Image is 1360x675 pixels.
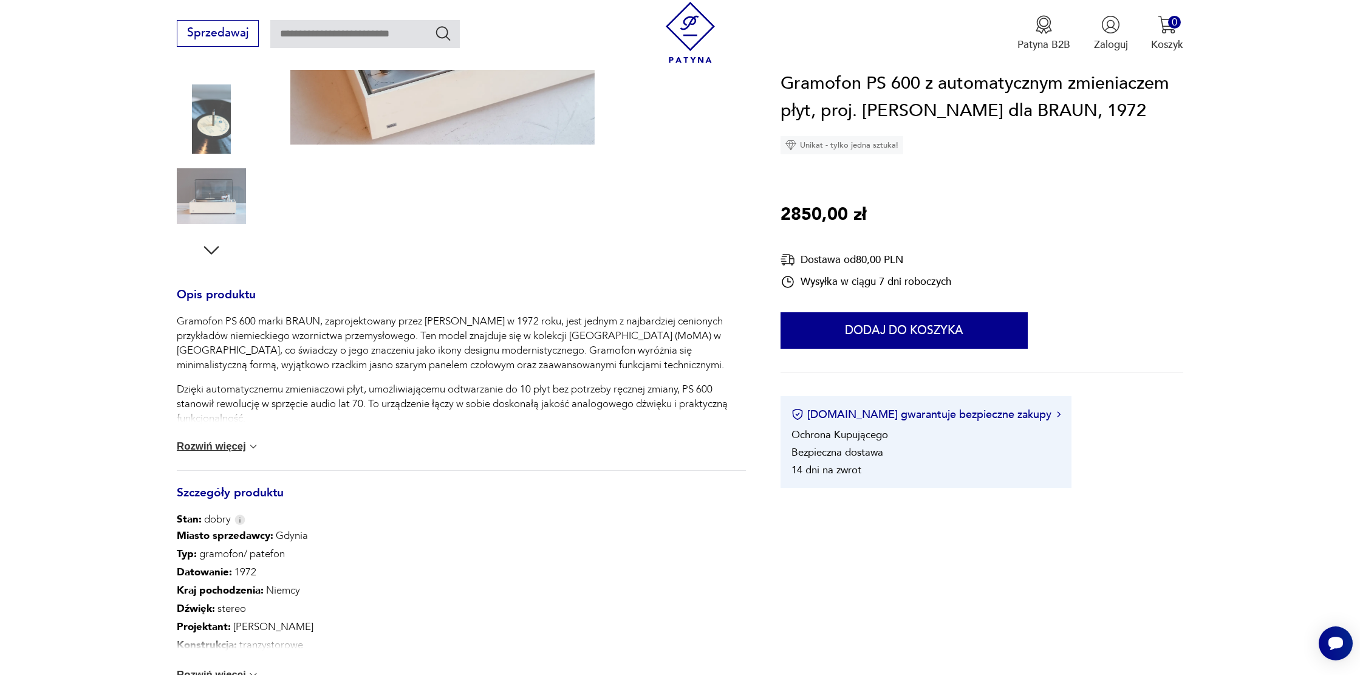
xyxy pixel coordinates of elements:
img: Zdjęcie produktu Gramofon PS 600 z automatycznym zmieniaczem płyt, proj. Dieter Rams dla BRAUN, 1972 [177,84,246,154]
button: Szukaj [434,24,452,42]
p: 2850,00 zł [781,201,866,229]
li: 14 dni na zwrot [791,463,861,477]
p: Niemcy [177,581,354,600]
li: Bezpieczna dostawa [791,445,883,459]
img: Ikona diamentu [785,140,796,151]
p: Patyna B2B [1017,38,1070,52]
div: Wysyłka w ciągu 7 dni roboczych [781,275,951,289]
b: Datowanie : [177,565,232,579]
b: Dźwięk : [177,601,215,615]
p: Zaloguj [1094,38,1128,52]
button: Dodaj do koszyka [781,312,1028,349]
p: Gdynia [177,527,354,545]
h3: Szczegóły produktu [177,488,746,513]
div: 0 [1168,16,1181,29]
button: 0Koszyk [1151,15,1183,52]
img: chevron down [247,440,259,453]
p: stereo [177,600,354,618]
button: Rozwiń więcej [177,440,259,453]
img: Ikona medalu [1034,15,1053,34]
p: gramofon/ patefon [177,545,354,563]
button: [DOMAIN_NAME] gwarantuje bezpieczne zakupy [791,407,1061,422]
p: Koszyk [1151,38,1183,52]
div: Unikat - tylko jedna sztuka! [781,136,903,154]
b: Miasto sprzedawcy : [177,529,273,543]
button: Patyna B2B [1017,15,1070,52]
img: Patyna - sklep z meblami i dekoracjami vintage [660,2,721,63]
img: Ikona certyfikatu [791,409,804,421]
b: Projektant : [177,620,231,634]
a: Sprzedawaj [177,29,259,39]
b: Typ : [177,547,197,561]
button: Sprzedawaj [177,20,259,47]
img: Ikona dostawy [781,252,795,267]
h1: Gramofon PS 600 z automatycznym zmieniaczem płyt, proj. [PERSON_NAME] dla BRAUN, 1972 [781,70,1183,125]
b: Kraj pochodzenia : [177,583,264,597]
li: Ochrona Kupującego [791,428,888,442]
span: dobry [177,512,231,527]
img: Zdjęcie produktu Gramofon PS 600 z automatycznym zmieniaczem płyt, proj. Dieter Rams dla BRAUN, 1972 [177,162,246,231]
p: Dzięki automatycznemu zmieniaczowi płyt, umożliwiającemu odtwarzanie do 10 płyt bez potrzeby ręcz... [177,382,746,426]
img: Info icon [234,515,245,525]
h3: Opis produktu [177,290,746,315]
p: 1972 [177,563,354,581]
iframe: Smartsupp widget button [1319,626,1353,660]
a: Ikona medaluPatyna B2B [1017,15,1070,52]
img: Ikona koszyka [1158,15,1177,34]
img: Ikona strzałki w prawo [1057,412,1061,418]
img: Ikonka użytkownika [1101,15,1120,34]
button: Zaloguj [1094,15,1128,52]
p: [PERSON_NAME] [177,618,354,636]
b: Stan: [177,512,202,526]
div: Dostawa od 80,00 PLN [781,252,951,267]
b: Konstrukcja : [177,638,237,652]
p: Gramofon PS 600 marki BRAUN, zaprojektowany przez [PERSON_NAME] w 1972 roku, jest jednym z najbar... [177,314,746,372]
p: tranzystorowe [177,636,354,654]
